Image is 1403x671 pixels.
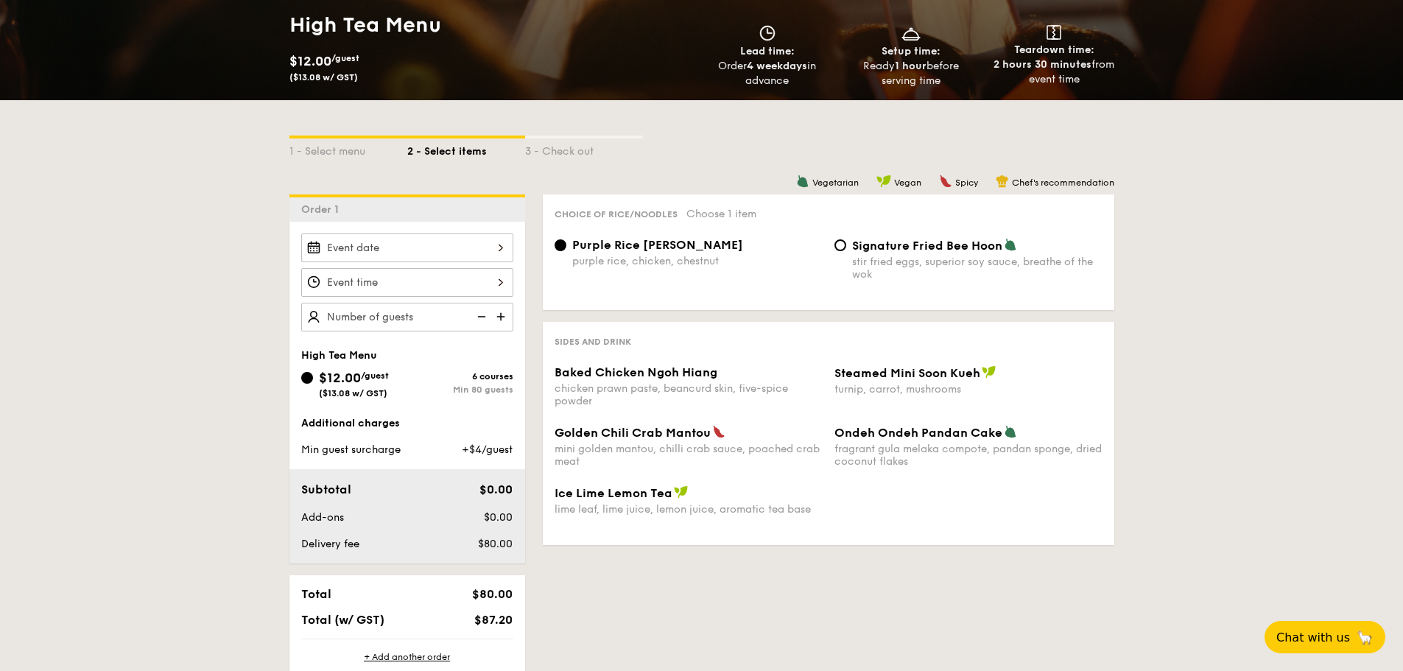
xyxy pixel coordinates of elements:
[834,383,1103,396] div: turnip, carrot, mushrooms
[361,370,389,381] span: /guest
[1014,43,1094,56] span: Teardown time:
[301,511,344,524] span: Add-ons
[301,613,384,627] span: Total (w/ GST)
[900,25,922,41] img: icon-dish.430c3a2e.svg
[852,239,1002,253] span: Signature Fried Bee Hoon
[301,416,513,431] div: Additional charges
[331,53,359,63] span: /guest
[319,370,361,386] span: $12.00
[712,425,725,438] img: icon-spicy.37a8142b.svg
[289,53,331,69] span: $12.00
[1265,621,1385,653] button: Chat with us🦙
[702,59,834,88] div: Order in advance
[301,538,359,550] span: Delivery fee
[845,59,977,88] div: Ready before serving time
[747,60,807,72] strong: 4 weekdays
[289,72,358,82] span: ($13.08 w/ GST)
[478,538,513,550] span: $80.00
[882,45,940,57] span: Setup time:
[686,208,756,220] span: Choose 1 item
[572,255,823,267] div: purple rice, chicken, chestnut
[301,349,377,362] span: High Tea Menu
[555,382,823,407] div: chicken prawn paste, beancurd skin, five-spice powder
[301,233,513,262] input: Event date
[301,587,331,601] span: Total
[462,443,513,456] span: +$4/guest
[939,175,952,188] img: icon-spicy.37a8142b.svg
[955,178,978,188] span: Spicy
[876,175,891,188] img: icon-vegan.f8ff3823.svg
[1004,425,1017,438] img: icon-vegetarian.fe4039eb.svg
[1004,238,1017,251] img: icon-vegetarian.fe4039eb.svg
[555,503,823,516] div: lime leaf, lime juice, lemon juice, aromatic tea base
[740,45,795,57] span: Lead time:
[834,443,1103,468] div: fragrant gula melaka compote, pandan sponge, dried coconut flakes
[555,365,717,379] span: Baked Chicken Ngoh Hiang
[301,303,513,331] input: Number of guests
[491,303,513,331] img: icon-add.58712e84.svg
[1356,629,1374,646] span: 🦙
[572,238,743,252] span: Purple Rice [PERSON_NAME]
[834,366,980,380] span: Steamed Mini Soon Kueh
[756,25,778,41] img: icon-clock.2db775ea.svg
[289,138,407,159] div: 1 - Select menu
[555,486,672,500] span: Ice Lime Lemon Tea
[555,209,678,219] span: Choice of rice/noodles
[1276,630,1350,644] span: Chat with us
[301,651,513,663] div: + Add another order
[852,256,1103,281] div: stir fried eggs, superior soy sauce, breathe of the wok
[474,613,513,627] span: $87.20
[407,138,525,159] div: 2 - Select items
[1012,178,1114,188] span: Chef's recommendation
[301,443,401,456] span: Min guest surcharge
[525,138,643,159] div: 3 - Check out
[301,482,351,496] span: Subtotal
[1047,25,1061,40] img: icon-teardown.65201eee.svg
[407,371,513,382] div: 6 courses
[555,239,566,251] input: Purple Rice [PERSON_NAME]purple rice, chicken, chestnut
[994,58,1091,71] strong: 2 hours 30 minutes
[407,384,513,395] div: Min 80 guests
[988,57,1120,87] div: from event time
[301,203,345,216] span: Order 1
[472,587,513,601] span: $80.00
[301,372,313,384] input: $12.00/guest($13.08 w/ GST)6 coursesMin 80 guests
[301,268,513,297] input: Event time
[289,12,696,38] h1: High Tea Menu
[894,178,921,188] span: Vegan
[555,337,631,347] span: Sides and Drink
[674,485,689,499] img: icon-vegan.f8ff3823.svg
[484,511,513,524] span: $0.00
[982,365,996,379] img: icon-vegan.f8ff3823.svg
[996,175,1009,188] img: icon-chef-hat.a58ddaea.svg
[469,303,491,331] img: icon-reduce.1d2dbef1.svg
[895,60,926,72] strong: 1 hour
[834,239,846,251] input: Signature Fried Bee Hoonstir fried eggs, superior soy sauce, breathe of the wok
[812,178,859,188] span: Vegetarian
[834,426,1002,440] span: Ondeh Ondeh Pandan Cake
[555,443,823,468] div: mini golden mantou, chilli crab sauce, poached crab meat
[796,175,809,188] img: icon-vegetarian.fe4039eb.svg
[555,426,711,440] span: Golden Chili Crab Mantou
[479,482,513,496] span: $0.00
[319,388,387,398] span: ($13.08 w/ GST)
